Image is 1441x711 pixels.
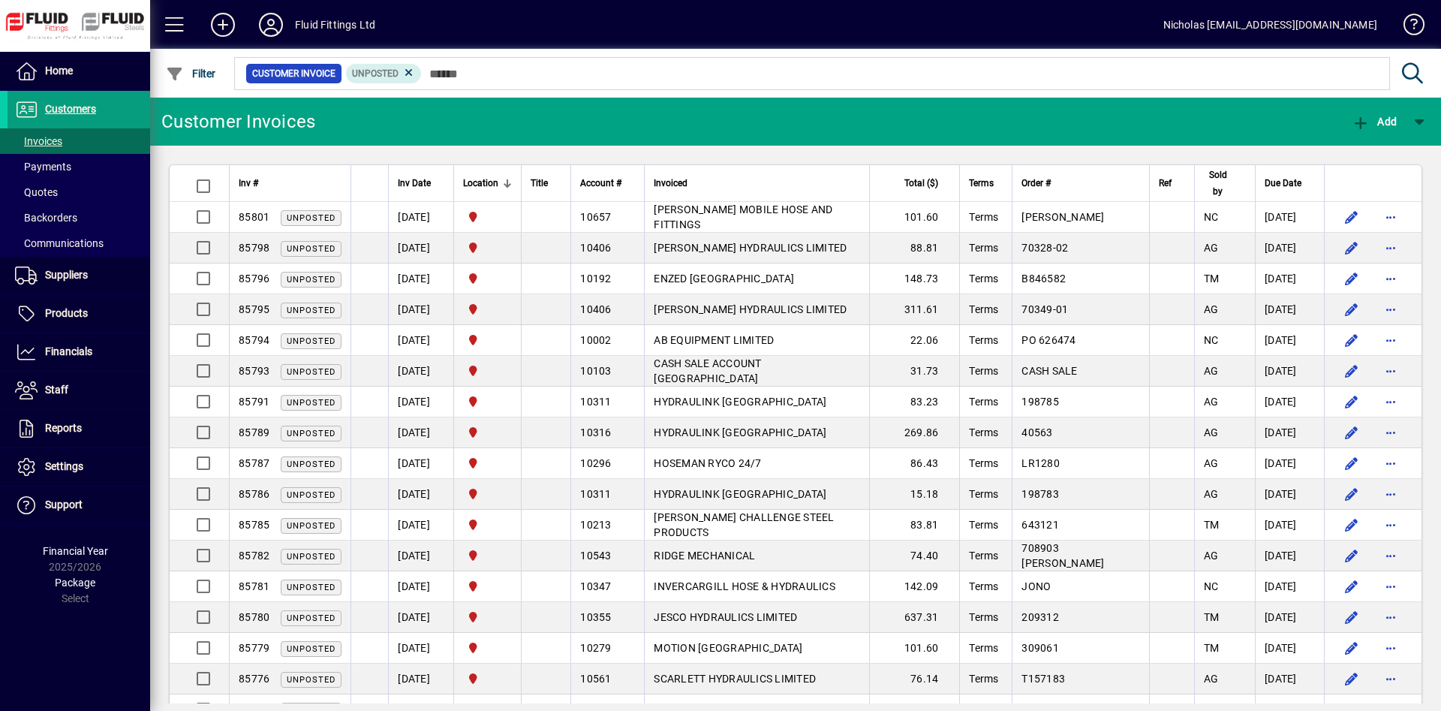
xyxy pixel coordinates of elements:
[1379,297,1403,321] button: More options
[1021,457,1060,469] span: LR1280
[869,417,959,448] td: 269.86
[869,541,959,571] td: 74.40
[580,334,611,346] span: 10002
[1204,242,1219,254] span: AG
[580,365,611,377] span: 10103
[239,550,269,562] span: 85782
[1159,175,1185,191] div: Ref
[287,675,335,685] span: Unposted
[1255,633,1324,664] td: [DATE]
[45,269,88,281] span: Suppliers
[1021,542,1104,569] span: 708903 [PERSON_NAME]
[869,633,959,664] td: 101.60
[1204,457,1219,469] span: AG
[55,577,95,589] span: Package
[1204,211,1219,223] span: NC
[346,64,422,83] mat-chip: Customer Invoice Status: Unposted
[287,644,335,654] span: Unposted
[239,673,269,685] span: 85776
[1204,334,1219,346] span: NC
[388,264,453,294] td: [DATE]
[1255,233,1324,264] td: [DATE]
[969,303,998,315] span: Terms
[8,448,150,486] a: Settings
[969,550,998,562] span: Terms
[239,519,269,531] span: 85785
[654,580,835,592] span: INVERCARGILL HOSE & HYDRAULICS
[1163,13,1377,37] div: Nicholas [EMAIL_ADDRESS][DOMAIN_NAME]
[287,429,335,438] span: Unposted
[388,233,453,264] td: [DATE]
[463,424,512,441] span: FLUID FITTINGS CHRISTCHURCH
[1340,605,1364,629] button: Edit
[1021,488,1059,500] span: 198783
[1379,390,1403,414] button: More options
[388,479,453,510] td: [DATE]
[463,486,512,502] span: FLUID FITTINGS CHRISTCHURCH
[1255,541,1324,571] td: [DATE]
[1204,580,1219,592] span: NC
[580,642,611,654] span: 10279
[8,154,150,179] a: Payments
[287,244,335,254] span: Unposted
[879,175,952,191] div: Total ($)
[463,578,512,595] span: FLUID FITTINGS CHRISTCHURCH
[580,673,611,685] span: 10561
[969,519,998,531] span: Terms
[463,175,498,191] span: Location
[580,303,611,315] span: 10406
[869,664,959,694] td: 76.14
[1352,116,1397,128] span: Add
[388,356,453,387] td: [DATE]
[1255,479,1324,510] td: [DATE]
[287,336,335,346] span: Unposted
[580,396,611,408] span: 10311
[1392,3,1422,52] a: Knowledge Base
[15,237,104,249] span: Communications
[8,333,150,371] a: Financials
[580,426,611,438] span: 10316
[8,128,150,154] a: Invoices
[247,11,295,38] button: Profile
[654,426,826,438] span: HYDRAULINK [GEOGRAPHIC_DATA]
[388,633,453,664] td: [DATE]
[1204,550,1219,562] span: AG
[239,303,269,315] span: 85795
[869,448,959,479] td: 86.43
[1204,396,1219,408] span: AG
[1255,325,1324,356] td: [DATE]
[1340,267,1364,291] button: Edit
[15,161,71,173] span: Payments
[1379,205,1403,229] button: More options
[1159,175,1172,191] span: Ref
[463,517,512,533] span: FLUID FITTINGS CHRISTCHURCH
[43,545,108,557] span: Financial Year
[969,334,998,346] span: Terms
[869,356,959,387] td: 31.73
[388,387,453,417] td: [DATE]
[654,303,847,315] span: [PERSON_NAME] HYDRAULICS LIMITED
[45,65,73,77] span: Home
[161,110,315,134] div: Customer Invoices
[1379,605,1403,629] button: More options
[1255,202,1324,233] td: [DATE]
[1204,488,1219,500] span: AG
[1255,264,1324,294] td: [DATE]
[398,175,444,191] div: Inv Date
[1021,242,1068,254] span: 70328-02
[239,642,269,654] span: 85779
[239,365,269,377] span: 85793
[1379,574,1403,598] button: More options
[580,611,611,623] span: 10355
[969,488,998,500] span: Terms
[969,426,998,438] span: Terms
[1379,328,1403,352] button: More options
[580,519,611,531] span: 10213
[580,457,611,469] span: 10296
[654,550,755,562] span: RIDGE MECHANICAL
[295,13,375,37] div: Fluid Fittings Ltd
[252,66,335,81] span: Customer Invoice
[463,547,512,564] span: FLUID FITTINGS CHRISTCHURCH
[1379,420,1403,444] button: More options
[388,325,453,356] td: [DATE]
